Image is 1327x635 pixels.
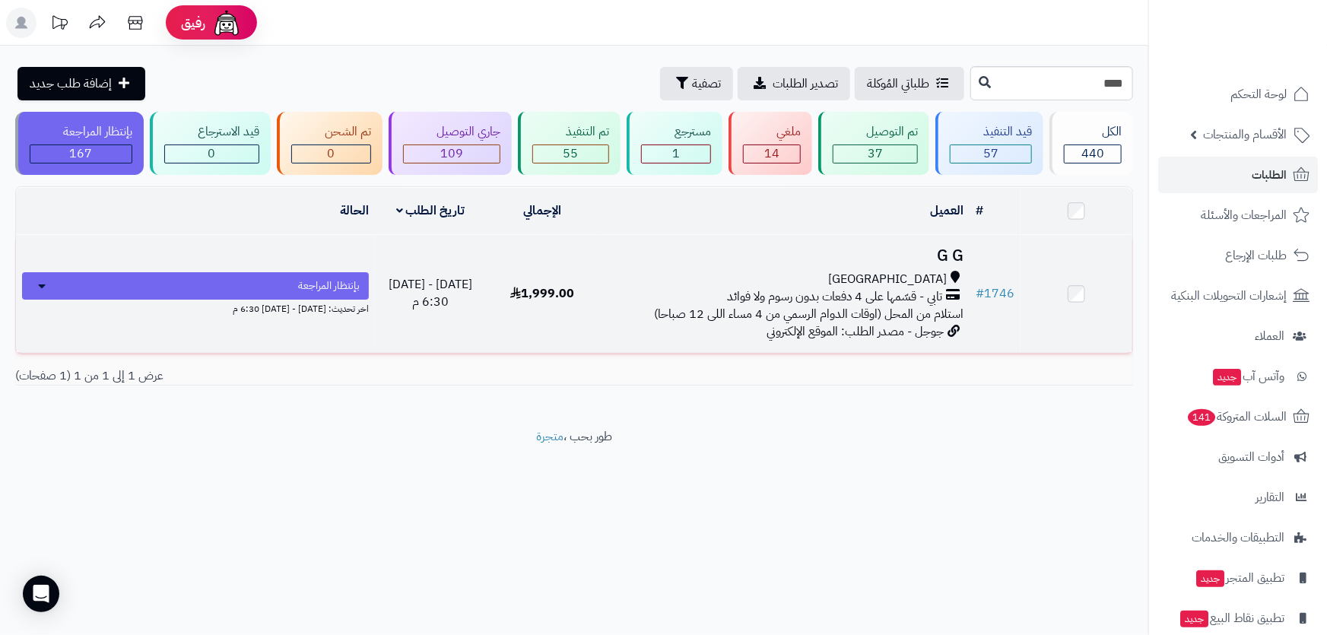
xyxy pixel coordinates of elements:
a: بإنتظار المراجعة 167 [12,112,147,175]
div: 0 [292,145,370,163]
div: 167 [30,145,132,163]
div: جاري التوصيل [403,123,500,141]
span: 57 [983,144,998,163]
div: بإنتظار المراجعة [30,123,132,141]
a: قيد الاسترجاع 0 [147,112,274,175]
a: طلباتي المُوكلة [855,67,964,100]
span: التطبيقات والخدمات [1192,527,1284,548]
span: جوجل - مصدر الطلب: الموقع الإلكتروني [767,322,944,341]
img: ai-face.png [211,8,242,38]
div: تم التنفيذ [532,123,609,141]
div: 0 [165,145,259,163]
span: تابي - قسّمها على 4 دفعات بدون رسوم ولا فوائد [727,288,942,306]
a: أدوات التسويق [1158,439,1318,475]
div: تم الشحن [291,123,371,141]
span: 141 [1187,409,1215,427]
a: العملاء [1158,318,1318,354]
div: تم التوصيل [833,123,918,141]
a: لوحة التحكم [1158,76,1318,113]
h3: G G [604,247,964,265]
a: قيد التنفيذ 57 [932,112,1046,175]
a: التقارير [1158,479,1318,516]
a: مسترجع 1 [624,112,725,175]
span: 37 [868,144,883,163]
span: طلباتي المُوكلة [867,75,929,93]
div: ملغي [743,123,801,141]
span: جديد [1213,369,1241,386]
a: تصدير الطلبات [738,67,850,100]
span: [GEOGRAPHIC_DATA] [828,271,947,288]
span: 0 [328,144,335,163]
img: logo-2.png [1224,11,1313,43]
button: تصفية [660,67,733,100]
span: 440 [1081,144,1104,163]
div: Open Intercom Messenger [23,576,59,612]
span: تصدير الطلبات [773,75,838,93]
span: العملاء [1255,325,1284,347]
span: السلات المتروكة [1186,406,1287,427]
a: جاري التوصيل 109 [386,112,515,175]
a: الطلبات [1158,157,1318,193]
a: # [976,202,983,220]
a: طلبات الإرجاع [1158,237,1318,274]
a: تم التنفيذ 55 [515,112,624,175]
a: إشعارات التحويلات البنكية [1158,278,1318,314]
span: # [976,284,984,303]
span: 1,999.00 [510,284,574,303]
span: جديد [1180,611,1208,627]
a: العميل [930,202,964,220]
span: وآتس آب [1211,366,1284,387]
div: عرض 1 إلى 1 من 1 (1 صفحات) [4,367,574,385]
a: الإجمالي [523,202,561,220]
span: 1 [672,144,680,163]
a: تحديثات المنصة [40,8,78,42]
span: بإنتظار المراجعة [298,278,360,294]
div: قيد الاسترجاع [164,123,259,141]
a: إضافة طلب جديد [17,67,145,100]
span: 55 [563,144,579,163]
a: تطبيق المتجرجديد [1158,560,1318,596]
span: 109 [440,144,463,163]
span: التقارير [1256,487,1284,508]
div: 1 [642,145,710,163]
a: وآتس آبجديد [1158,358,1318,395]
span: 167 [70,144,93,163]
div: 55 [533,145,608,163]
div: 57 [951,145,1031,163]
a: الحالة [340,202,369,220]
div: اخر تحديث: [DATE] - [DATE] 6:30 م [22,300,369,316]
div: الكل [1064,123,1122,141]
span: 0 [208,144,216,163]
span: إشعارات التحويلات البنكية [1171,285,1287,306]
a: السلات المتروكة141 [1158,398,1318,435]
a: #1746 [976,284,1014,303]
span: استلام من المحل (اوقات الدوام الرسمي من 4 مساء اللى 12 صباحا) [654,305,964,323]
span: [DATE] - [DATE] 6:30 م [389,275,472,311]
span: لوحة التحكم [1230,84,1287,105]
a: المراجعات والأسئلة [1158,197,1318,233]
span: تطبيق نقاط البيع [1179,608,1284,629]
a: تاريخ الطلب [396,202,465,220]
div: 37 [833,145,917,163]
span: إضافة طلب جديد [30,75,112,93]
div: مسترجع [641,123,711,141]
span: 14 [764,144,779,163]
span: طلبات الإرجاع [1225,245,1287,266]
a: التطبيقات والخدمات [1158,519,1318,556]
a: الكل440 [1046,112,1136,175]
a: تم الشحن 0 [274,112,386,175]
span: المراجعات والأسئلة [1201,205,1287,226]
span: تطبيق المتجر [1195,567,1284,589]
span: الأقسام والمنتجات [1203,124,1287,145]
a: متجرة [536,427,563,446]
div: 14 [744,145,800,163]
div: قيد التنفيذ [950,123,1032,141]
div: 109 [404,145,500,163]
span: أدوات التسويق [1218,446,1284,468]
span: جديد [1196,570,1224,587]
span: رفيق [181,14,205,32]
a: تم التوصيل 37 [815,112,932,175]
span: الطلبات [1252,164,1287,186]
a: ملغي 14 [725,112,815,175]
span: تصفية [692,75,721,93]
